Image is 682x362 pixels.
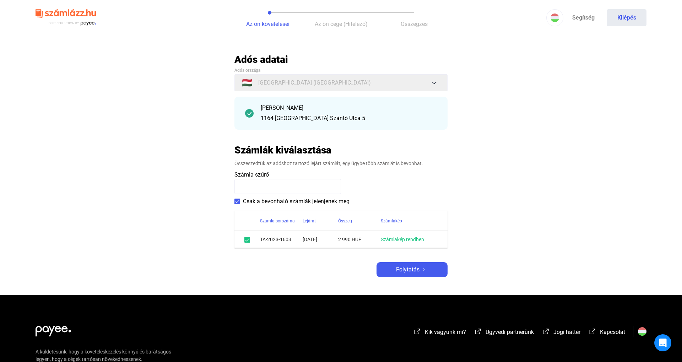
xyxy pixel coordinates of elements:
[260,217,295,225] div: Számla sorszáma
[486,329,534,335] span: Ügyvédi partnerünk
[338,231,381,248] td: 2 990 HUF
[420,268,428,271] img: arrow-right-white
[638,327,646,336] img: HU.svg
[381,217,439,225] div: Számlakép
[234,68,260,73] span: Adós országa
[542,330,580,336] a: external-link-whiteJogi háttér
[234,171,269,178] span: Számla szűrő
[234,74,448,91] button: 🇭🇺[GEOGRAPHIC_DATA] ([GEOGRAPHIC_DATA])
[260,231,303,248] td: TA-2023-1603
[588,328,597,335] img: external-link-white
[261,104,437,112] div: [PERSON_NAME]
[338,217,381,225] div: Összeg
[303,231,338,248] td: [DATE]
[381,217,402,225] div: Számlakép
[607,9,646,26] button: Kilépés
[588,330,625,336] a: external-link-whiteKapcsolat
[563,9,603,26] a: Segítség
[413,328,422,335] img: external-link-white
[242,79,253,87] span: 🇭🇺
[234,53,448,66] h2: Adós adatai
[36,6,96,29] img: szamlazzhu-logo
[258,79,371,87] span: [GEOGRAPHIC_DATA] ([GEOGRAPHIC_DATA])
[542,328,550,335] img: external-link-white
[243,197,350,206] span: Csak a bevonható számlák jelenjenek meg
[553,329,580,335] span: Jogi háttér
[401,21,428,27] span: Összegzés
[654,334,671,351] div: Open Intercom Messenger
[338,217,352,225] div: Összeg
[260,217,303,225] div: Számla sorszáma
[234,144,331,156] h2: Számlák kiválasztása
[413,330,466,336] a: external-link-whiteKik vagyunk mi?
[234,160,448,167] div: Összeszedtük az adóshoz tartozó lejárt számlát, egy ügybe több számlát is bevonhat.
[245,109,254,118] img: checkmark-darker-green-circle
[315,21,368,27] span: Az ön cége (Hitelező)
[36,322,71,336] img: white-payee-white-dot.svg
[474,328,482,335] img: external-link-white
[261,114,437,123] div: 1164 [GEOGRAPHIC_DATA] Szántó Utca 5
[600,329,625,335] span: Kapcsolat
[425,329,466,335] span: Kik vagyunk mi?
[396,265,420,274] span: Folytatás
[303,217,316,225] div: Lejárat
[551,13,559,22] img: HU
[546,9,563,26] button: HU
[246,21,289,27] span: Az ön követelései
[303,217,338,225] div: Lejárat
[474,330,534,336] a: external-link-whiteÜgyvédi partnerünk
[381,237,424,242] a: Számlakép rendben
[377,262,448,277] button: Folytatásarrow-right-white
